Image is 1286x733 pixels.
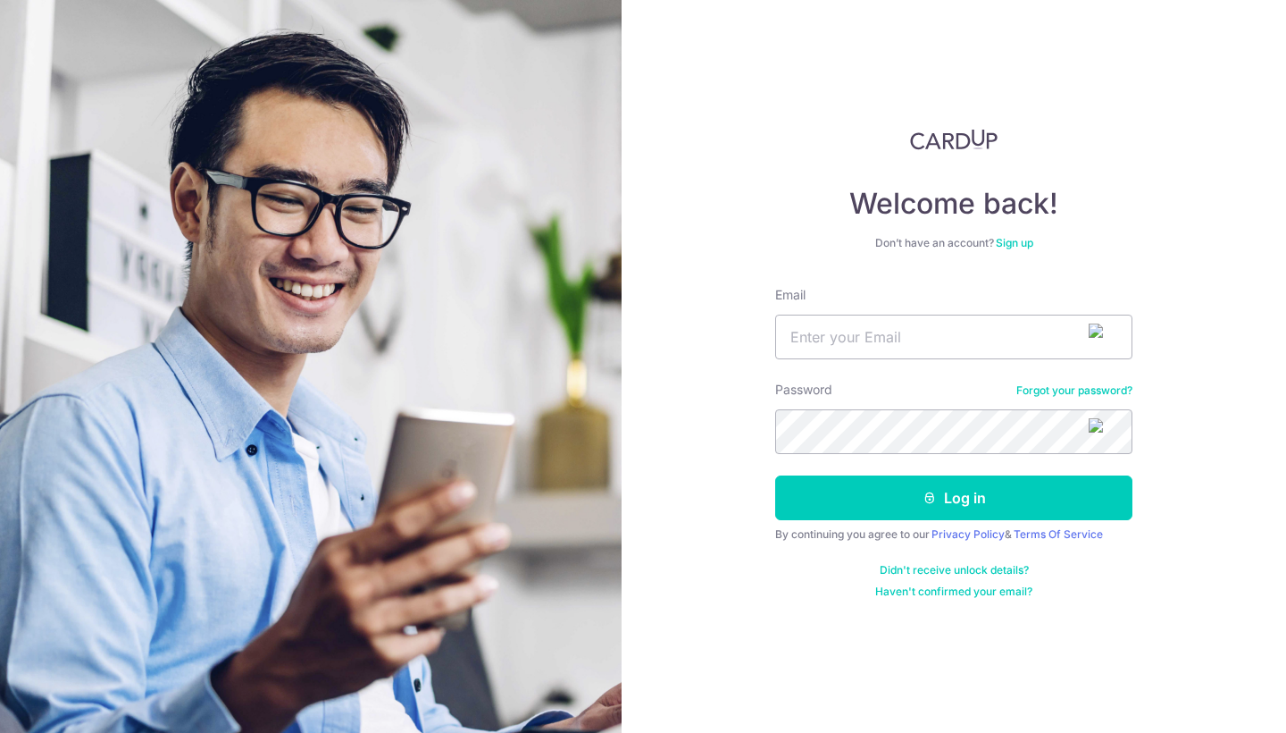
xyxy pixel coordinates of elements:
[775,186,1132,222] h4: Welcome back!
[775,236,1132,250] div: Don’t have an account?
[775,527,1132,542] div: By continuing you agree to our &
[775,286,806,304] label: Email
[775,381,832,399] label: Password
[775,315,1132,359] input: Enter your Email
[775,476,1132,520] button: Log in
[910,129,998,150] img: CardUp Logo
[1016,383,1132,398] a: Forgot your password?
[1014,527,1103,541] a: Terms Of Service
[880,563,1029,577] a: Didn't receive unlock details?
[875,585,1032,599] a: Haven't confirmed your email?
[931,527,1005,541] a: Privacy Policy
[996,236,1033,249] a: Sign up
